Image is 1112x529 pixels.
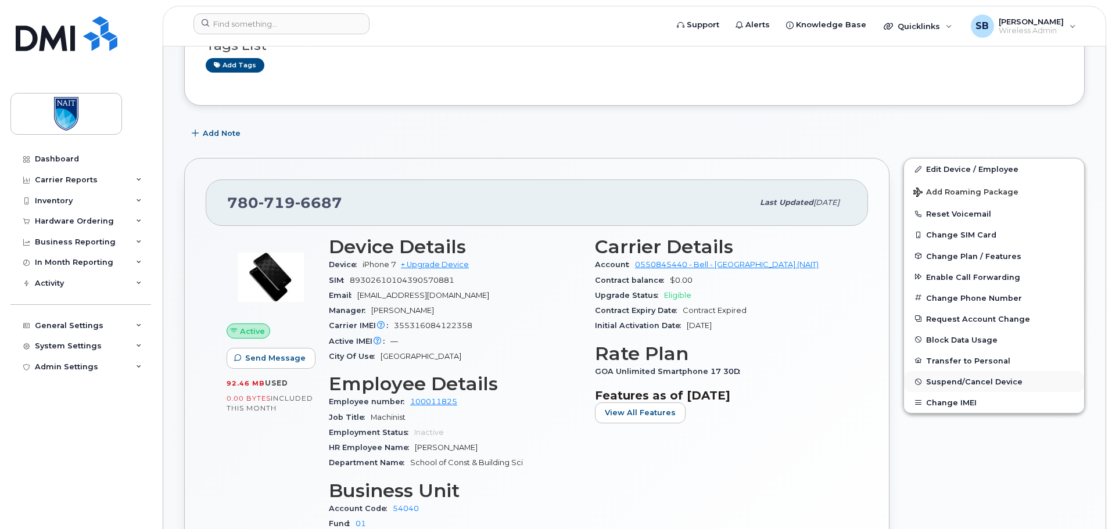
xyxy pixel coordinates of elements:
[329,236,581,257] h3: Device Details
[295,194,342,211] span: 6687
[329,428,414,437] span: Employment Status
[329,397,410,406] span: Employee number
[687,19,719,31] span: Support
[415,443,478,452] span: [PERSON_NAME]
[904,224,1084,245] button: Change SIM Card
[635,260,819,269] a: 0550845440 - Bell - [GEOGRAPHIC_DATA] (NAIT)
[670,276,693,285] span: $0.00
[904,159,1084,179] a: Edit Device / Employee
[595,343,847,364] h3: Rate Plan
[727,13,778,37] a: Alerts
[329,519,356,528] span: Fund
[371,306,434,315] span: [PERSON_NAME]
[904,203,1084,224] button: Reset Voicemail
[206,38,1063,53] h3: Tags List
[999,17,1064,26] span: [PERSON_NAME]
[227,194,342,211] span: 780
[683,306,747,315] span: Contract Expired
[329,413,371,422] span: Job Title
[184,123,250,144] button: Add Note
[926,251,1021,260] span: Change Plan / Features
[329,306,371,315] span: Manager
[410,458,523,467] span: School of Const & Building Sci
[193,13,370,34] input: Find something...
[394,321,472,330] span: 355316084122358
[796,19,866,31] span: Knowledge Base
[595,260,635,269] span: Account
[329,276,350,285] span: SIM
[595,321,687,330] span: Initial Activation Date
[227,394,271,402] span: 0.00 Bytes
[904,246,1084,267] button: Change Plan / Features
[329,321,394,330] span: Carrier IMEI
[227,348,315,369] button: Send Message
[904,267,1084,287] button: Enable Call Forwarding
[904,350,1084,371] button: Transfer to Personal
[963,15,1084,38] div: Sarah Badry
[414,428,444,437] span: Inactive
[259,194,295,211] span: 719
[595,306,683,315] span: Contract Expiry Date
[329,480,581,501] h3: Business Unit
[605,407,676,418] span: View All Features
[329,443,415,452] span: HR Employee Name
[240,326,265,337] span: Active
[904,179,1084,203] button: Add Roaming Package
[904,329,1084,350] button: Block Data Usage
[904,308,1084,329] button: Request Account Change
[595,236,847,257] h3: Carrier Details
[926,272,1020,281] span: Enable Call Forwarding
[898,21,940,31] span: Quicklinks
[245,352,306,364] span: Send Message
[975,19,989,33] span: SB
[393,504,419,513] a: 54040
[410,397,457,406] a: 100011825
[876,15,960,38] div: Quicklinks
[687,321,712,330] span: [DATE]
[390,337,398,346] span: —
[595,402,686,423] button: View All Features
[904,371,1084,392] button: Suspend/Cancel Device
[363,260,396,269] span: iPhone 7
[265,379,288,387] span: used
[329,458,410,467] span: Department Name
[926,377,1023,386] span: Suspend/Cancel Device
[760,198,813,207] span: Last updated
[206,58,264,73] a: Add tags
[329,352,381,361] span: City Of Use
[329,291,357,300] span: Email
[999,26,1064,35] span: Wireless Admin
[595,388,847,402] h3: Features as of [DATE]
[236,242,306,312] img: image20231002-3703462-p7zgru.jpeg
[913,188,1018,199] span: Add Roaming Package
[813,198,840,207] span: [DATE]
[904,392,1084,413] button: Change IMEI
[778,13,874,37] a: Knowledge Base
[595,291,664,300] span: Upgrade Status
[904,287,1084,308] button: Change Phone Number
[745,19,770,31] span: Alerts
[595,367,746,376] span: GOA Unlimited Smartphone 17 30D
[381,352,461,361] span: [GEOGRAPHIC_DATA]
[357,291,489,300] span: [EMAIL_ADDRESS][DOMAIN_NAME]
[329,504,393,513] span: Account Code
[669,13,727,37] a: Support
[664,291,691,300] span: Eligible
[371,413,406,422] span: Machinist
[595,276,670,285] span: Contract balance
[329,260,363,269] span: Device
[329,373,581,394] h3: Employee Details
[329,337,390,346] span: Active IMEI
[203,128,241,139] span: Add Note
[227,379,265,387] span: 92.46 MB
[401,260,469,269] a: + Upgrade Device
[350,276,454,285] span: 89302610104390570881
[356,519,366,528] a: 01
